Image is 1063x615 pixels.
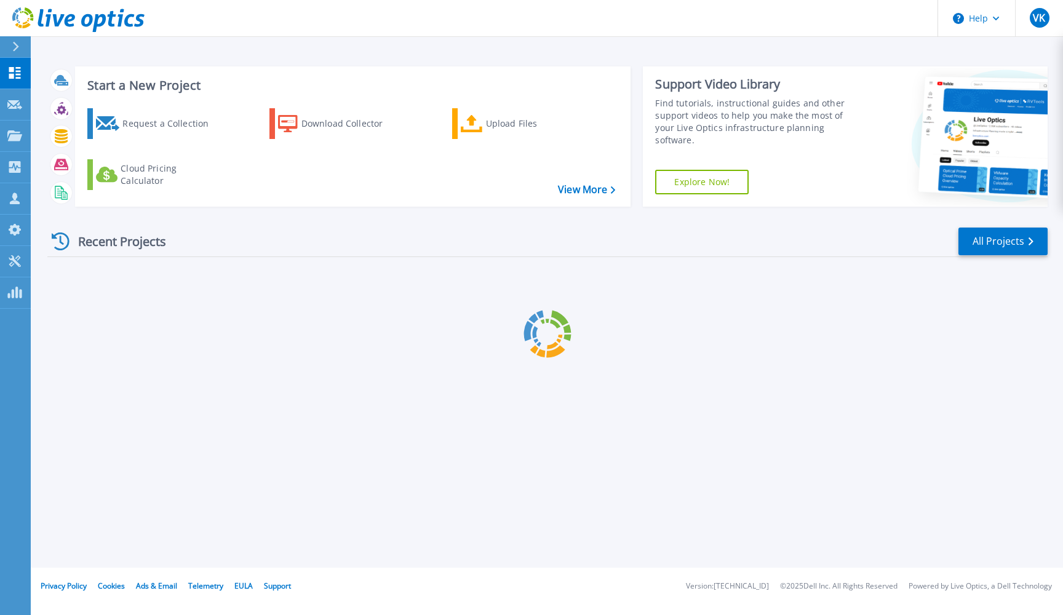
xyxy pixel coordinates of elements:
[486,111,584,136] div: Upload Files
[269,108,407,139] a: Download Collector
[301,111,400,136] div: Download Collector
[655,97,860,146] div: Find tutorials, instructional guides and other support videos to help you make the most of your L...
[909,582,1052,590] li: Powered by Live Optics, a Dell Technology
[87,79,615,92] h3: Start a New Project
[121,162,219,187] div: Cloud Pricing Calculator
[452,108,589,139] a: Upload Files
[1033,13,1045,23] span: VK
[41,581,87,591] a: Privacy Policy
[655,170,749,194] a: Explore Now!
[686,582,769,590] li: Version: [TECHNICAL_ID]
[87,159,225,190] a: Cloud Pricing Calculator
[234,581,253,591] a: EULA
[98,581,125,591] a: Cookies
[780,582,898,590] li: © 2025 Dell Inc. All Rights Reserved
[958,228,1048,255] a: All Projects
[558,184,615,196] a: View More
[264,581,291,591] a: Support
[136,581,177,591] a: Ads & Email
[122,111,221,136] div: Request a Collection
[188,581,223,591] a: Telemetry
[87,108,225,139] a: Request a Collection
[47,226,183,256] div: Recent Projects
[655,76,860,92] div: Support Video Library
